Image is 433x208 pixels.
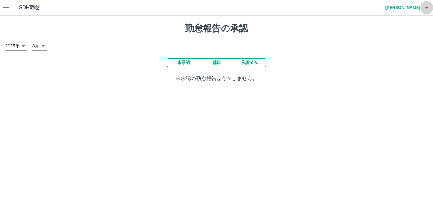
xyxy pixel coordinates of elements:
[233,58,266,67] button: 承認済み
[5,75,428,82] p: 未承認の勤怠報告は存在しません。
[167,58,200,67] button: 未承認
[5,23,428,34] h1: 勤怠報告の承認
[5,41,27,51] div: 2025年
[32,41,47,51] div: 8月
[200,58,233,67] button: 休日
